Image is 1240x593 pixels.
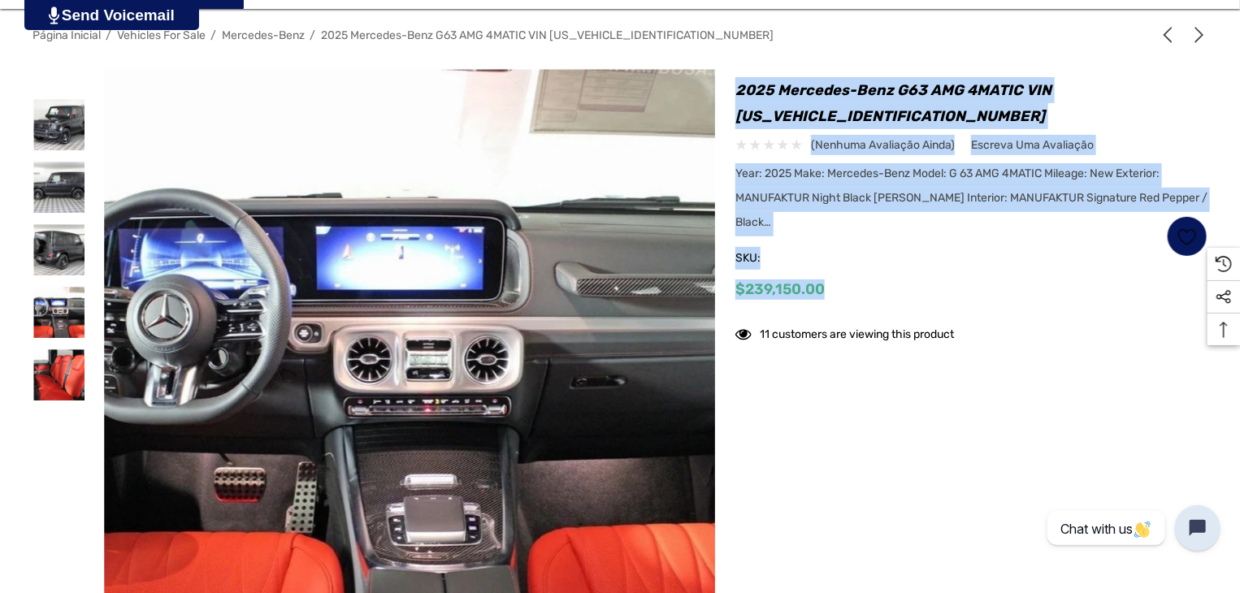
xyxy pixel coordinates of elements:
a: Próximo [1185,27,1207,43]
a: Página inicial [33,28,101,42]
span: Escreva uma avaliação [971,138,1094,153]
img: PjwhLS0gR2VuZXJhdG9yOiBHcmF2aXQuaW8gLS0+PHN2ZyB4bWxucz0iaHR0cDovL3d3dy53My5vcmcvMjAwMC9zdmciIHhtb... [49,6,59,24]
a: Vehicles For Sale [117,28,206,42]
img: For Sale 2025 Mercedes-Benz G63 AMG 4MATIC VIN W1NWH5AB2SX031723 [33,162,85,213]
div: 11 customers are viewing this product [735,319,954,344]
span: $239,150.00 [735,280,825,298]
span: Year: 2025 Make: Mercedes-Benz Model: G 63 AMG 4MATIC Mileage: New Exterior: MANUFAKTUR Night Bla... [735,167,1207,229]
svg: Lista de desejos [1178,227,1197,246]
span: (nenhuma avaliação ainda) [811,135,955,155]
a: Escreva uma avaliação [971,135,1094,155]
nav: Breadcrumb [33,21,1207,50]
h1: 2025 Mercedes-Benz G63 AMG 4MATIC VIN [US_VEHICLE_IDENTIFICATION_NUMBER] [735,77,1207,129]
svg: Top [1207,322,1240,338]
img: For Sale 2025 Mercedes-Benz G63 AMG 4MATIC VIN W1NWH5AB2SX031723 [33,287,85,338]
img: For Sale 2025 Mercedes-Benz G63 AMG 4MATIC VIN W1NWH5AB2SX031723 [33,349,85,400]
img: For Sale 2025 Mercedes-Benz G63 AMG 4MATIC VIN W1NWH5AB2SX031723 [33,99,85,150]
img: For Sale 2025 Mercedes-Benz G63 AMG 4MATIC VIN W1NWH5AB2SX031723 [33,224,85,275]
a: 2025 Mercedes-Benz G63 AMG 4MATIC VIN [US_VEHICLE_IDENTIFICATION_NUMBER] [321,28,774,42]
span: SKU: [735,247,817,270]
svg: Social Media [1216,289,1232,305]
svg: Recently Viewed [1216,256,1232,272]
a: Lista de desejos [1167,216,1207,257]
a: Mercedes-Benz [222,28,305,42]
a: Anterior [1160,27,1182,43]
